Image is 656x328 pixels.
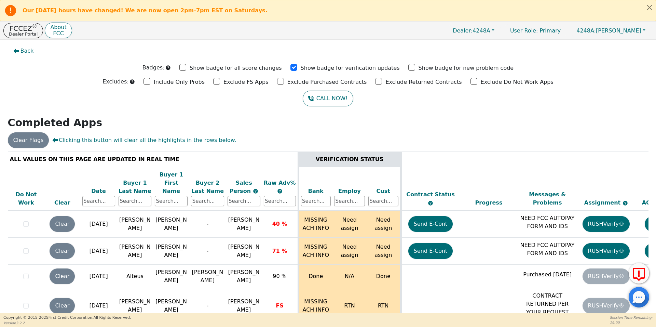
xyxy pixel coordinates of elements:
td: [PERSON_NAME] [153,265,189,288]
span: Assignment [584,199,623,206]
td: Need assign [332,211,367,238]
td: MISSING ACH INFO [298,288,332,324]
div: Buyer 1 First Name [155,171,188,195]
div: ALL VALUES ON THIS PAGE ARE UPDATED IN REAL TIME [10,155,296,163]
div: Employ [334,187,365,195]
p: Exclude Returned Contracts [385,78,462,86]
p: Show badge for new problem code [419,64,514,72]
td: Need assign [367,211,401,238]
td: N/A [332,265,367,288]
input: Search... [119,196,151,206]
button: FCCEZ®Dealer Portal [3,23,43,38]
div: Messages & Problems [520,191,575,207]
td: RTN [332,288,367,324]
td: [DATE] [81,211,117,238]
span: [PERSON_NAME] [576,27,641,34]
span: Clicking this button will clear all the highlights in the rows below. [52,136,236,144]
div: Progress [461,199,517,207]
td: [DATE] [81,238,117,265]
div: Date [82,187,115,195]
input: Search... [82,196,115,206]
div: Bank [301,187,331,195]
a: User Role: Primary [503,24,568,37]
td: Done [298,265,332,288]
td: Alteus [117,265,153,288]
td: [PERSON_NAME] [117,238,153,265]
p: Exclude Do Not Work Apps [481,78,553,86]
td: [PERSON_NAME] [153,211,189,238]
input: Search... [301,196,331,206]
button: Clear [50,268,75,284]
p: Version 3.2.2 [3,320,131,326]
td: [PERSON_NAME] [153,238,189,265]
button: Send E-Cont [408,216,453,232]
span: 90 % [273,273,287,279]
p: Show badge for all score changes [190,64,282,72]
p: Excludes: [102,78,128,86]
span: [PERSON_NAME] [228,217,260,231]
p: Copyright © 2015- 2025 First Credit Corporation. [3,315,131,321]
a: AboutFCC [45,23,72,39]
td: [DATE] [81,265,117,288]
p: Dealer Portal [9,32,38,36]
button: 4248A:[PERSON_NAME] [569,25,653,36]
td: - [189,288,225,324]
button: Clear [50,298,75,314]
b: Our [DATE] hours have changed! We are now open 2pm-7pm EST on Saturdays. [23,7,268,14]
span: Dealer: [453,27,473,34]
div: Cust [368,187,398,195]
button: RUSHVerify® [583,216,630,232]
input: Search... [155,196,188,206]
p: FCCEZ [9,25,38,32]
input: Search... [334,196,365,206]
div: Do Not Work [10,191,43,207]
span: [PERSON_NAME] [228,298,260,313]
td: - [189,211,225,238]
span: Contract Status [406,191,455,198]
button: Back [8,43,39,59]
sup: ® [32,23,37,29]
span: 4248A: [576,27,596,34]
p: NEED FCC AUTOPAY FORM AND IDS [520,214,575,231]
div: Buyer 1 Last Name [119,179,151,195]
div: Clear [46,199,79,207]
td: MISSING ACH INFO [298,238,332,265]
button: Send E-Cont [408,243,453,259]
button: Report Error to FCC [629,263,649,284]
span: User Role : [510,27,538,34]
button: RUSHVerify® [583,243,630,259]
p: Session Time Remaining: [610,315,653,320]
p: Primary [503,24,568,37]
input: Search... [368,196,398,206]
div: VERIFICATION STATUS [301,155,398,163]
button: CALL NOW! [303,91,353,106]
p: About [50,25,66,30]
td: RTN [367,288,401,324]
td: [DATE] [81,288,117,324]
button: Clear [50,243,75,259]
p: CONTRACT RETURNED PER YOUR REQUEST [520,292,575,316]
span: 71 % [272,248,287,254]
span: Back [20,47,34,55]
span: [PERSON_NAME] [228,269,260,284]
td: [PERSON_NAME] [189,265,225,288]
strong: Completed Apps [8,117,102,129]
span: FS [276,302,283,309]
span: [PERSON_NAME] [228,244,260,258]
td: [PERSON_NAME] [117,211,153,238]
p: Include Only Probs [154,78,205,86]
td: - [189,238,225,265]
td: MISSING ACH INFO [298,211,332,238]
p: 19:00 [610,320,653,325]
td: [PERSON_NAME] [117,288,153,324]
p: Purchased [DATE] [520,271,575,279]
p: Exclude Purchased Contracts [287,78,367,86]
td: Need assign [332,238,367,265]
p: Badges: [142,64,165,72]
p: NEED FCC AUTOPAY FORM AND IDS [520,241,575,258]
span: Sales Person [230,180,253,194]
span: 40 % [272,221,287,227]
